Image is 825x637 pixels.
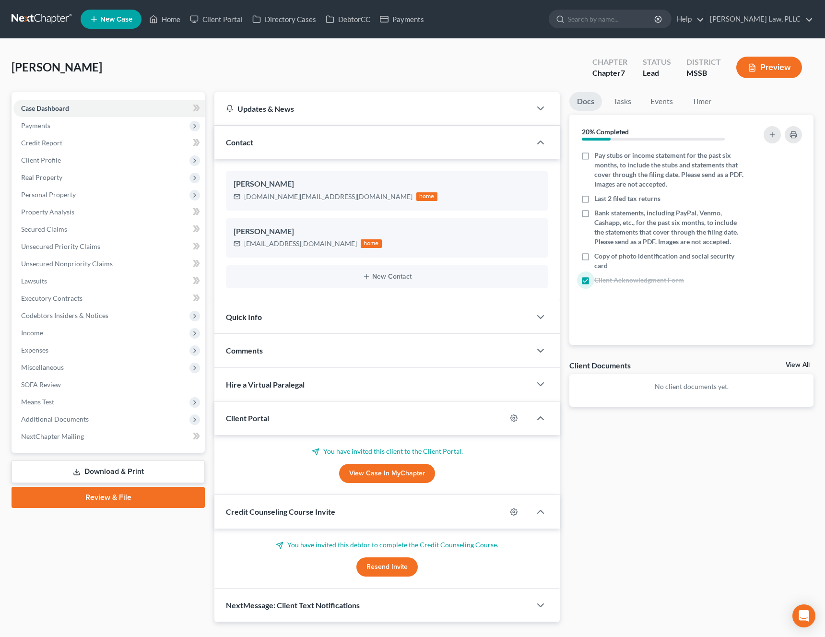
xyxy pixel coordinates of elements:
div: Chapter [592,57,627,68]
input: Search by name... [568,10,656,28]
div: Status [643,57,671,68]
a: Docs [569,92,602,111]
span: Lawsuits [21,277,47,285]
div: [PERSON_NAME] [234,226,541,237]
button: New Contact [234,273,541,281]
a: View Case in MyChapter [339,464,435,483]
span: Secured Claims [21,225,67,233]
span: Comments [226,346,263,355]
span: Client Portal [226,413,269,423]
span: Personal Property [21,190,76,199]
a: Timer [684,92,719,111]
div: Updates & News [226,104,519,114]
span: Hire a Virtual Paralegal [226,380,305,389]
span: Case Dashboard [21,104,69,112]
a: Case Dashboard [13,100,205,117]
a: Property Analysis [13,203,205,221]
span: SOFA Review [21,380,61,389]
span: Property Analysis [21,208,74,216]
div: home [361,239,382,248]
a: Events [643,92,681,111]
div: home [416,192,437,201]
div: [DOMAIN_NAME][EMAIL_ADDRESS][DOMAIN_NAME] [244,192,412,201]
span: Unsecured Priority Claims [21,242,100,250]
a: Credit Report [13,134,205,152]
span: Income [21,329,43,337]
a: Client Portal [185,11,247,28]
a: [PERSON_NAME] Law, PLLC [705,11,813,28]
span: New Case [100,16,132,23]
p: You have invited this client to the Client Portal. [226,447,548,456]
a: Review & File [12,487,205,508]
span: Bank statements, including PayPal, Venmo, Cashapp, etc., for the past six months, to include the ... [594,208,744,247]
span: Credit Report [21,139,62,147]
div: District [686,57,721,68]
span: Quick Info [226,312,262,321]
a: DebtorCC [321,11,375,28]
span: Additional Documents [21,415,89,423]
span: Executory Contracts [21,294,82,302]
div: [PERSON_NAME] [234,178,541,190]
a: Payments [375,11,429,28]
div: [EMAIL_ADDRESS][DOMAIN_NAME] [244,239,357,248]
span: Real Property [21,173,62,181]
a: Unsecured Priority Claims [13,238,205,255]
a: Directory Cases [247,11,321,28]
a: NextChapter Mailing [13,428,205,445]
div: Client Documents [569,360,631,370]
a: Tasks [606,92,639,111]
div: Open Intercom Messenger [792,604,815,627]
span: Client Acknowledgment Form [594,275,684,285]
span: Payments [21,121,50,130]
p: You have invited this debtor to complete the Credit Counseling Course. [226,540,548,550]
a: Secured Claims [13,221,205,238]
a: SOFA Review [13,376,205,393]
p: No client documents yet. [577,382,806,391]
a: Help [672,11,704,28]
span: Means Test [21,398,54,406]
span: Miscellaneous [21,363,64,371]
span: [PERSON_NAME] [12,60,102,74]
button: Resend Invite [356,557,418,577]
a: Lawsuits [13,272,205,290]
span: Last 2 filed tax returns [594,194,660,203]
span: Expenses [21,346,48,354]
button: Preview [736,57,802,78]
span: Contact [226,138,253,147]
span: Codebtors Insiders & Notices [21,311,108,319]
span: NextMessage: Client Text Notifications [226,601,360,610]
span: Copy of photo identification and social security card [594,251,744,271]
div: Lead [643,68,671,79]
a: Home [144,11,185,28]
span: Credit Counseling Course Invite [226,507,335,516]
a: Download & Print [12,460,205,483]
a: Unsecured Nonpriority Claims [13,255,205,272]
a: Executory Contracts [13,290,205,307]
span: Unsecured Nonpriority Claims [21,260,113,268]
a: View All [786,362,810,368]
div: Chapter [592,68,627,79]
div: MSSB [686,68,721,79]
span: Pay stubs or income statement for the past six months, to include the stubs and statements that c... [594,151,744,189]
span: Client Profile [21,156,61,164]
span: 7 [621,68,625,77]
span: NextChapter Mailing [21,432,84,440]
strong: 20% Completed [582,128,629,136]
